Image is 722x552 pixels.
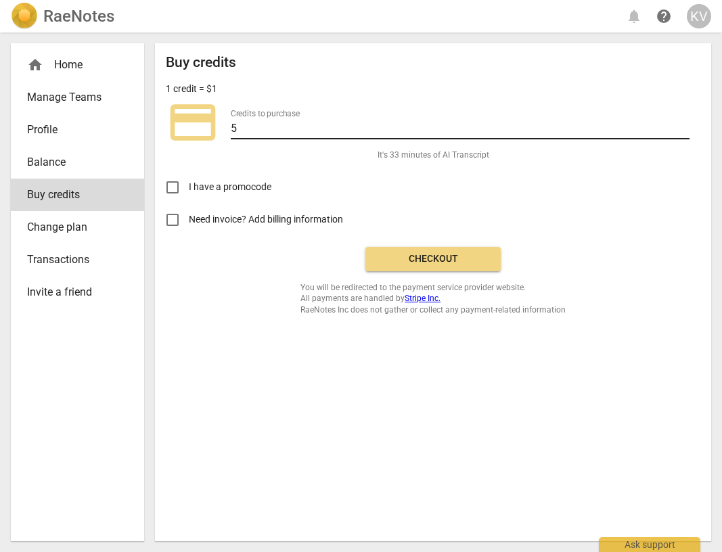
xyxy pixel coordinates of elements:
[656,8,672,24] span: help
[687,4,711,28] button: KV
[11,244,144,276] a: Transactions
[166,95,220,149] span: credit_card
[43,7,114,26] h2: RaeNotes
[27,252,117,268] span: Transactions
[189,212,345,227] span: Need invoice? Add billing information
[378,149,489,161] span: It's 33 minutes of AI Transcript
[599,537,700,552] div: Ask support
[11,81,144,114] a: Manage Teams
[11,3,38,30] img: Logo
[11,276,144,308] a: Invite a friend
[27,57,43,73] span: home
[166,82,217,96] p: 1 credit = $1
[365,247,501,271] button: Checkout
[189,180,271,194] span: I have a promocode
[27,154,117,170] span: Balance
[27,187,117,203] span: Buy credits
[300,282,566,316] span: You will be redirected to the payment service provider website. All payments are handled by RaeNo...
[11,49,144,81] div: Home
[231,110,300,118] label: Credits to purchase
[11,146,144,179] a: Balance
[11,211,144,244] a: Change plan
[27,57,117,73] div: Home
[376,252,490,266] span: Checkout
[11,3,114,30] a: LogoRaeNotes
[11,114,144,146] a: Profile
[27,284,117,300] span: Invite a friend
[27,219,117,235] span: Change plan
[27,89,117,106] span: Manage Teams
[27,122,117,138] span: Profile
[11,179,144,211] a: Buy credits
[405,294,441,303] a: Stripe Inc.
[652,4,676,28] a: Help
[166,54,236,71] h2: Buy credits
